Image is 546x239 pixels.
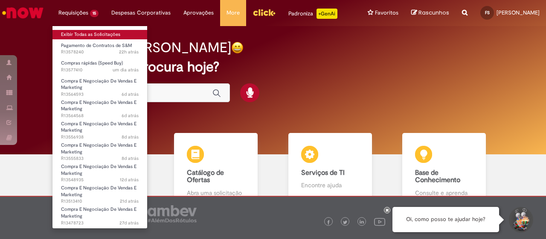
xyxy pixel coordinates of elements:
[90,10,99,17] span: 15
[61,49,139,56] span: R13578240
[61,121,136,134] span: Compra E Negociação De Vendas E Marketing
[61,185,136,198] span: Compra E Negociação De Vendas E Marketing
[120,198,139,204] span: 21d atrás
[360,220,364,225] img: logo_footer_linkedin.png
[508,207,533,233] button: Iniciar Conversa de Suporte
[52,26,148,229] ul: Requisições
[415,168,460,185] b: Base de Conhecimento
[52,30,147,39] a: Exibir Todas as Solicitações
[392,207,499,232] div: Oi, como posso te ajudar hoje?
[187,168,224,185] b: Catálogo de Ofertas
[61,112,139,119] span: R13564568
[52,162,147,180] a: Aberto R13548935 : Compra E Negociação De Vendas E Marketing
[61,220,139,227] span: R13478723
[52,59,147,74] a: Aberto R13577410 : Compras rápidas (Speed Buy)
[273,133,387,207] a: Serviços de TI Encontre ajuda
[52,141,147,159] a: Aberto R13555833 : Compra E Negociação De Vendas E Marketing
[52,77,147,95] a: Aberto R13564593 : Compra E Negociação De Vendas E Marketing
[122,134,139,140] span: 8d atrás
[122,112,139,119] span: 6d atrás
[122,134,139,140] time: 22/09/2025 19:38:03
[343,220,347,224] img: logo_footer_twitter.png
[52,205,147,223] a: Aberto R13478723 : Compra E Negociação De Vendas E Marketing
[1,4,45,21] img: ServiceNow
[111,9,171,17] span: Despesas Corporativas
[387,133,502,207] a: Base de Conhecimento Consulte e aprenda
[61,198,139,205] span: R13513410
[52,119,147,138] a: Aberto R13556938 : Compra E Negociação De Vendas E Marketing
[119,49,139,55] span: 22h atrás
[61,163,136,177] span: Compra E Negociação De Vendas E Marketing
[187,189,245,197] p: Abra uma solicitação
[253,6,276,19] img: click_logo_yellow_360x200.png
[122,155,139,162] span: 8d atrás
[52,98,147,116] a: Aberto R13564568 : Compra E Negociação De Vendas E Marketing
[61,142,136,155] span: Compra E Negociação De Vendas E Marketing
[61,206,136,219] span: Compra E Negociação De Vendas E Marketing
[326,220,331,224] img: logo_footer_facebook.png
[113,67,139,73] span: um dia atrás
[113,67,139,73] time: 29/09/2025 14:46:44
[418,9,449,17] span: Rascunhos
[148,205,197,222] img: logo_footer_ambev_rotulo_gray.png
[120,198,139,204] time: 10/09/2025 10:05:47
[122,112,139,119] time: 24/09/2025 17:49:09
[231,41,244,54] img: happy-face.png
[52,183,147,202] a: Aberto R13513410 : Compra E Negociação De Vendas E Marketing
[119,49,139,55] time: 29/09/2025 16:36:52
[119,220,139,226] span: 27d atrás
[183,9,214,17] span: Aprovações
[301,181,359,189] p: Encontre ajuda
[227,9,240,17] span: More
[45,133,159,207] a: Tirar dúvidas Tirar dúvidas com Lupi Assist e Gen Ai
[122,155,139,162] time: 22/09/2025 15:16:20
[120,177,139,183] span: 12d atrás
[52,41,147,57] a: Aberto R13578240 : Pagamento de Contratos de S&M
[374,216,385,227] img: logo_footer_youtube.png
[58,9,88,17] span: Requisições
[61,177,139,183] span: R13548935
[61,99,136,112] span: Compra E Negociação De Vendas E Marketing
[61,67,139,74] span: R13577410
[317,9,337,19] p: +GenAi
[61,134,139,141] span: R13556938
[415,189,473,197] p: Consulte e aprenda
[497,9,540,16] span: [PERSON_NAME]
[411,9,449,17] a: Rascunhos
[61,155,139,162] span: R13555833
[288,9,337,19] div: Padroniza
[375,9,398,17] span: Favoritos
[61,60,123,66] span: Compras rápidas (Speed Buy)
[61,78,136,91] span: Compra E Negociação De Vendas E Marketing
[120,177,139,183] time: 18/09/2025 21:02:38
[301,168,345,177] b: Serviços de TI
[122,91,139,97] span: 6d atrás
[61,42,132,49] span: Pagamento de Contratos de S&M
[485,10,490,15] span: FS
[159,133,273,207] a: Catálogo de Ofertas Abra uma solicitação
[61,91,139,98] span: R13564593
[122,91,139,97] time: 24/09/2025 17:54:19
[119,220,139,226] time: 03/09/2025 18:09:49
[58,59,487,74] h2: O que você procura hoje?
